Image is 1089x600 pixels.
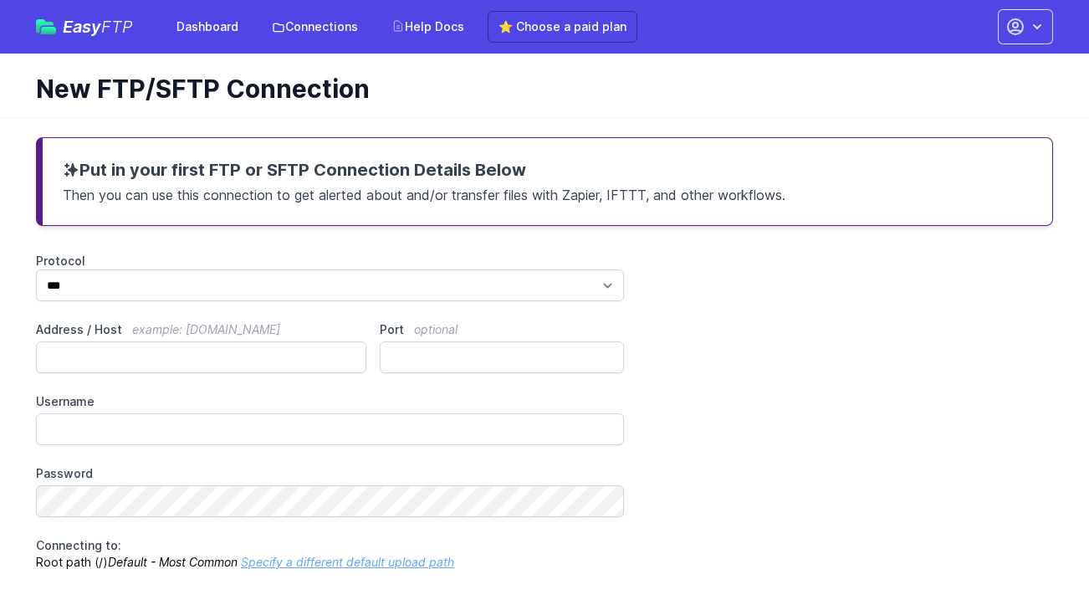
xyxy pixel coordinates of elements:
[36,253,624,269] label: Protocol
[63,158,1032,182] h3: Put in your first FTP or SFTP Connection Details Below
[166,12,248,42] a: Dashboard
[108,555,238,569] i: Default - Most Common
[63,18,133,35] span: Easy
[380,321,624,338] label: Port
[262,12,368,42] a: Connections
[36,393,624,410] label: Username
[132,322,280,336] span: example: [DOMAIN_NAME]
[36,538,121,552] span: Connecting to:
[36,19,56,34] img: easyftp_logo.png
[414,322,458,336] span: optional
[36,74,1040,104] h1: New FTP/SFTP Connection
[63,182,1032,205] p: Then you can use this connection to get alerted about and/or transfer files with Zapier, IFTTT, a...
[36,321,366,338] label: Address / Host
[36,465,624,482] label: Password
[101,17,133,37] span: FTP
[488,11,637,43] a: ⭐ Choose a paid plan
[36,537,624,571] p: Root path (/)
[381,12,474,42] a: Help Docs
[36,18,133,35] a: EasyFTP
[241,555,454,569] a: Specify a different default upload path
